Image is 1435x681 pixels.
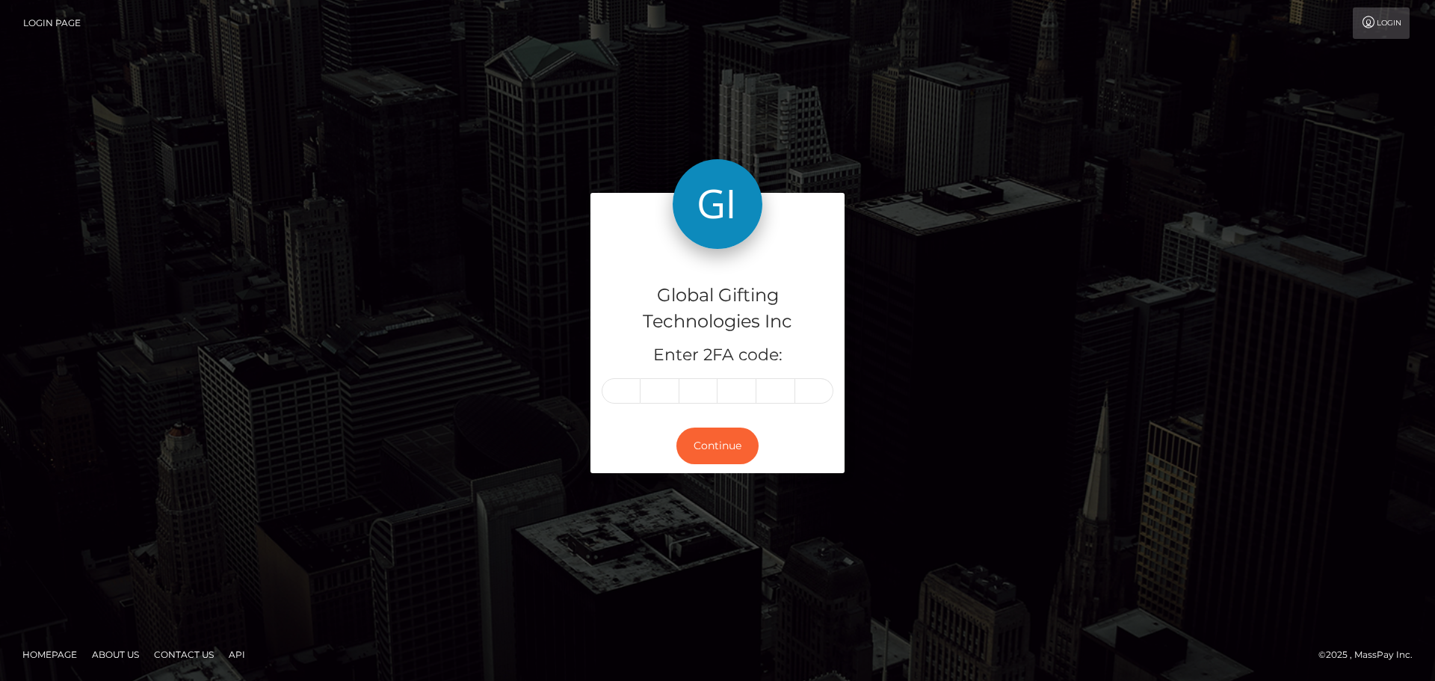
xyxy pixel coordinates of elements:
[673,159,762,249] img: Global Gifting Technologies Inc
[86,643,145,666] a: About Us
[1353,7,1410,39] a: Login
[676,428,759,464] button: Continue
[23,7,81,39] a: Login Page
[148,643,220,666] a: Contact Us
[602,283,833,335] h4: Global Gifting Technologies Inc
[16,643,83,666] a: Homepage
[1318,647,1424,663] div: © 2025 , MassPay Inc.
[602,344,833,367] h5: Enter 2FA code:
[223,643,251,666] a: API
